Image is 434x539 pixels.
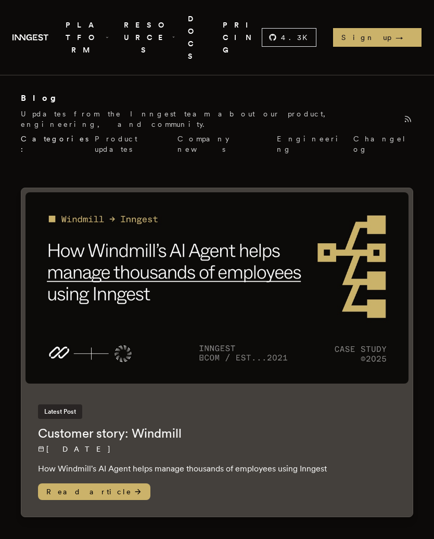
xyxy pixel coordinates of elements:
a: PRICING [223,12,262,62]
span: Read article [38,483,150,500]
span: Categories: [21,134,91,154]
span: RESOURCES [122,19,176,57]
a: Company news [177,134,273,154]
img: Featured image for Customer story: Windmill blog post [25,192,409,384]
a: DOCS [188,12,210,62]
span: Latest Post [38,404,82,419]
a: Product updates [95,134,173,154]
span: PLATFORM [61,19,109,57]
button: RESOURCES [122,12,176,62]
p: How Windmill's AI Agent helps manage thousands of employees using Inngest [38,463,327,475]
span: → [395,32,413,43]
h2: Blog [21,92,72,104]
a: Changelog [353,134,413,154]
button: PLATFORM [61,12,109,62]
p: Updates from the Inngest team about our product, engineering, and community. [21,109,399,129]
h2: Customer story: Windmill [38,425,327,442]
p: [DATE] [38,444,327,454]
a: Engineering [277,134,350,154]
a: Sign up [333,28,422,47]
a: Latest PostCustomer story: Windmill[DATE] How Windmill's AI Agent helps manage thousands of emplo... [21,188,413,517]
span: 4.3 K [281,32,314,43]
